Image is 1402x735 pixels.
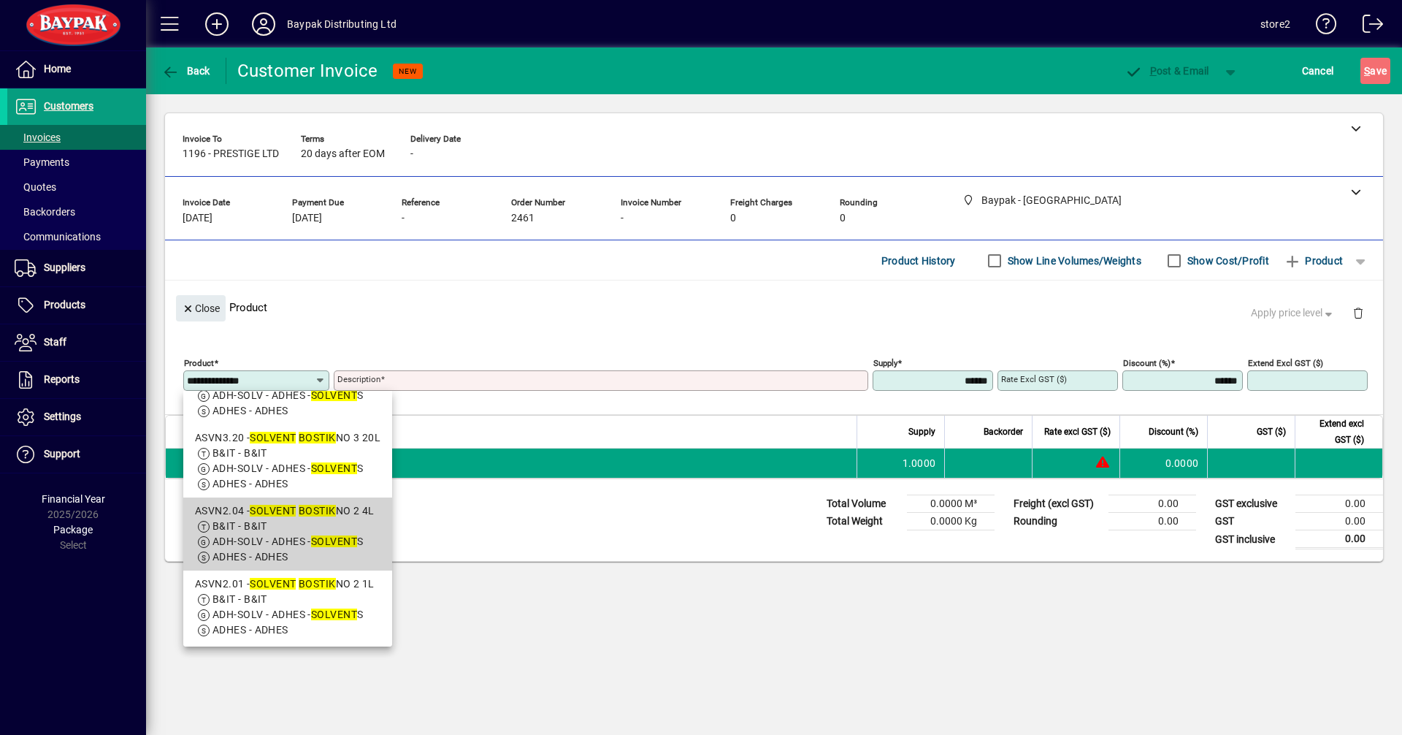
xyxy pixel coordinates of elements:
a: Logout [1352,3,1384,50]
span: Home [44,63,71,75]
span: Quotes [15,181,56,193]
button: Save [1360,58,1390,84]
td: GST exclusive [1208,495,1295,513]
button: Close [176,295,226,321]
mat-label: Product [184,358,214,368]
td: 0.0000 M³ [907,495,995,513]
span: 0 [730,213,736,224]
td: 0.00 [1295,530,1383,549]
span: ADHES - ADHES [212,551,288,563]
div: Baypak Distributing Ltd [287,12,397,36]
td: Total Weight [819,513,907,530]
span: Back [161,65,210,77]
em: BOSTIK [299,505,336,517]
em: SOLVENT [250,432,296,443]
span: Settings [44,411,81,422]
span: [DATE] [292,213,322,224]
td: 0.00 [1295,513,1383,530]
app-page-header-button: Close [172,301,229,314]
a: Knowledge Base [1305,3,1337,50]
button: Post & Email [1117,58,1217,84]
span: - [402,213,405,224]
span: B&IT - B&IT [212,447,267,459]
em: SOLVENT [311,389,357,401]
a: Staff [7,324,146,361]
span: ave [1364,59,1387,83]
div: ASVN2.04 - NO 2 4L [195,503,380,519]
mat-label: Rate excl GST ($) [1001,374,1067,384]
em: BOSTIK [299,432,336,443]
span: Rate excl GST ($) [1044,424,1111,440]
span: ADH-SOLV - ADHES - S [212,609,363,620]
em: BOSTIK [299,578,336,590]
span: Customers [44,100,93,112]
span: 2461 [511,213,535,224]
span: ADHES - ADHES [212,478,288,490]
span: Backorder [984,424,1023,440]
span: ADHES - ADHES [212,405,288,416]
em: SOLVENT [311,609,357,620]
a: Home [7,51,146,88]
em: SOLVENT [250,578,296,590]
span: Extend excl GST ($) [1304,416,1364,448]
span: Products [44,299,85,311]
span: Payments [15,156,69,168]
span: ADH-SOLV - ADHES - S [212,536,363,547]
span: Supply [908,424,935,440]
span: Cancel [1302,59,1334,83]
span: Staff [44,336,66,348]
span: B&IT - B&IT [212,520,267,532]
span: Backorders [15,206,75,218]
span: Discount (%) [1149,424,1198,440]
a: Payments [7,150,146,175]
span: Support [44,448,80,460]
mat-option: ASVN3.20 - SOLVENT BOSTIK NO 3 20L [183,424,392,498]
app-page-header-button: Delete [1341,306,1376,319]
span: Suppliers [44,262,85,273]
span: ADHES - ADHES [212,624,288,636]
button: Delete [1341,295,1376,330]
div: Product [165,281,1383,334]
td: GST [1208,513,1295,530]
a: Quotes [7,175,146,199]
em: SOLVENT [311,536,357,547]
label: Show Line Volumes/Weights [1005,254,1141,268]
a: Settings [7,399,146,435]
mat-option: ASVN2.04 - SOLVENT BOSTIK NO 2 4L [183,498,392,571]
a: Invoices [7,125,146,150]
span: Apply price level [1251,305,1336,321]
a: Suppliers [7,250,146,286]
span: B&IT - B&IT [212,593,267,605]
span: Reports [44,373,80,385]
button: Product History [876,248,962,274]
mat-label: Supply [873,358,897,368]
span: - [410,148,413,160]
span: ADH-SOLV - ADHES - S [212,462,363,474]
span: 1196 - PRESTIGE LTD [183,148,279,160]
span: 20 days after EOM [301,148,385,160]
app-page-header-button: Back [146,58,226,84]
span: Invoices [15,132,61,143]
div: ASVN3.20 - NO 3 20L [195,430,380,446]
a: Products [7,287,146,324]
span: Financial Year [42,493,105,505]
button: Profile [240,11,287,37]
mat-label: Extend excl GST ($) [1248,358,1323,368]
label: Show Cost/Profit [1184,254,1269,268]
button: Cancel [1298,58,1338,84]
a: Backorders [7,199,146,224]
span: 0 [840,213,846,224]
td: 0.00 [1295,495,1383,513]
span: S [1364,65,1370,77]
span: ost & Email [1125,65,1209,77]
td: 0.0000 [1119,449,1207,478]
td: Total Volume [819,495,907,513]
span: [DATE] [183,213,212,224]
td: Freight (excl GST) [1006,495,1108,513]
mat-option: ASVN2.01 - SOLVENT BOSTIK NO 2 1L [183,571,392,644]
td: 0.00 [1108,513,1196,530]
a: Reports [7,362,146,398]
a: Support [7,436,146,473]
span: GST ($) [1257,424,1286,440]
span: Communications [15,231,101,243]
